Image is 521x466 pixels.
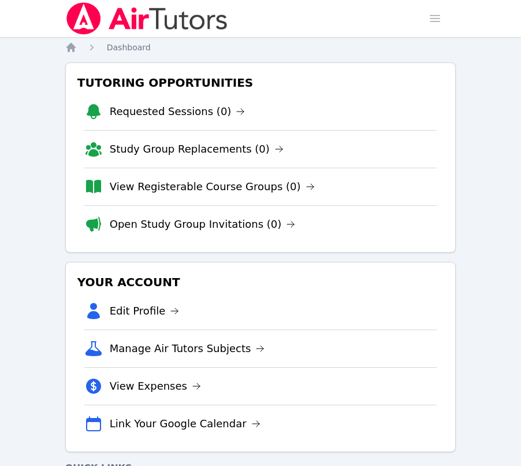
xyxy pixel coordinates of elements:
[110,103,245,120] a: Requested Sessions (0)
[110,179,315,195] a: View Registerable Course Groups (0)
[110,216,296,232] a: Open Study Group Invitations (0)
[110,341,265,357] a: Manage Air Tutors Subjects
[110,303,180,319] a: Edit Profile
[110,416,260,432] a: Link Your Google Calendar
[110,378,201,394] a: View Expenses
[75,272,446,293] h3: Your Account
[75,72,446,93] h3: Tutoring Opportunities
[107,42,151,53] a: Dashboard
[107,43,151,52] span: Dashboard
[65,2,229,35] img: Air Tutors
[65,42,456,53] nav: Breadcrumb
[110,141,284,157] a: Study Group Replacements (0)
